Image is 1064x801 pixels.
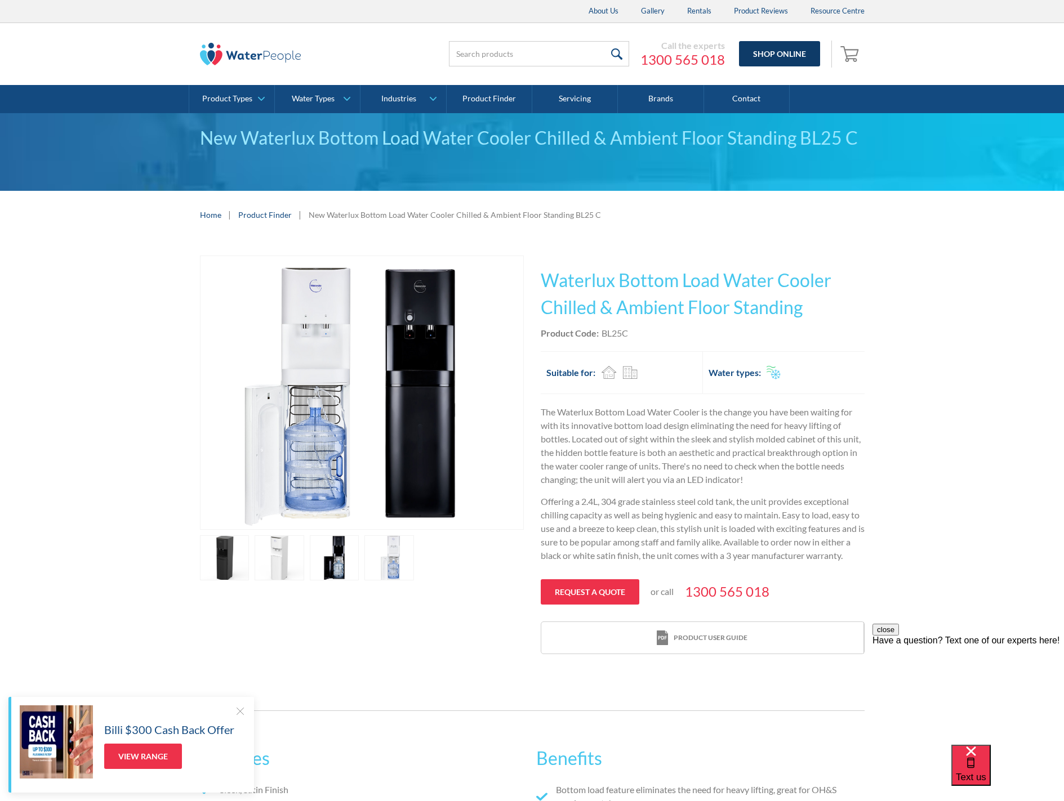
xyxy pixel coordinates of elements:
a: Home [200,209,221,221]
h5: Billi $300 Cash Back Offer [104,721,234,738]
a: open lightbox [255,535,304,580]
div: Product Types [202,94,252,104]
h2: Water types: [709,366,761,379]
a: open lightbox [200,535,250,580]
div: New Waterlux Bottom Load Water Cooler Chilled & Ambient Floor Standing BL25 C [309,209,601,221]
p: or call [651,585,674,598]
p: Offering a 2.4L, 304 grade stainless steel cold tank, the unit provides exceptional chilling capa... [541,495,865,562]
div: | [227,208,233,221]
h2: Features [200,745,528,772]
a: Brands [618,85,704,113]
a: Shop Online [739,41,820,66]
a: 1300 565 018 [685,581,769,602]
a: Product Types [189,85,274,113]
a: Product Finder [447,85,532,113]
img: print icon [657,630,668,646]
a: Open empty cart [838,41,865,68]
img: shopping cart [840,44,862,62]
a: Product Finder [238,209,292,221]
a: open lightbox [364,535,414,580]
a: Servicing [532,85,618,113]
h1: Waterlux Bottom Load Water Cooler Chilled & Ambient Floor Standing [541,267,865,321]
h2: Suitable for: [546,366,595,379]
strong: Product Code: [541,328,599,338]
img: Billi $300 Cash Back Offer [20,705,93,778]
div: Industries [381,94,416,104]
a: Industries [360,85,446,113]
div: Product user guide [674,633,747,643]
h2: Benefits [536,745,864,772]
a: open lightbox [200,256,524,530]
img: The Water People [200,43,301,65]
div: New Waterlux Bottom Load Water Cooler Chilled & Ambient Floor Standing BL25 C [200,124,865,151]
img: New Waterlux Bottom Load Water Cooler Chilled & Ambient Floor Standing BL25 C [225,256,498,529]
iframe: podium webchat widget bubble [951,745,1064,801]
a: Contact [704,85,790,113]
a: open lightbox [310,535,359,580]
div: Water Types [292,94,335,104]
a: View Range [104,744,182,769]
li: Sleek, Satin Finish [200,783,528,796]
p: The Waterlux Bottom Load Water Cooler is the change you have been waiting for with its innovative... [541,405,865,486]
a: Request a quote [541,579,639,605]
div: Call the experts [640,40,725,51]
input: Search products [449,41,629,66]
div: BL25C [602,326,628,340]
a: 1300 565 018 [640,51,725,68]
a: print iconProduct user guide [541,622,863,654]
a: Water Types [275,85,360,113]
div: | [297,208,303,221]
iframe: podium webchat widget prompt [872,624,1064,759]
